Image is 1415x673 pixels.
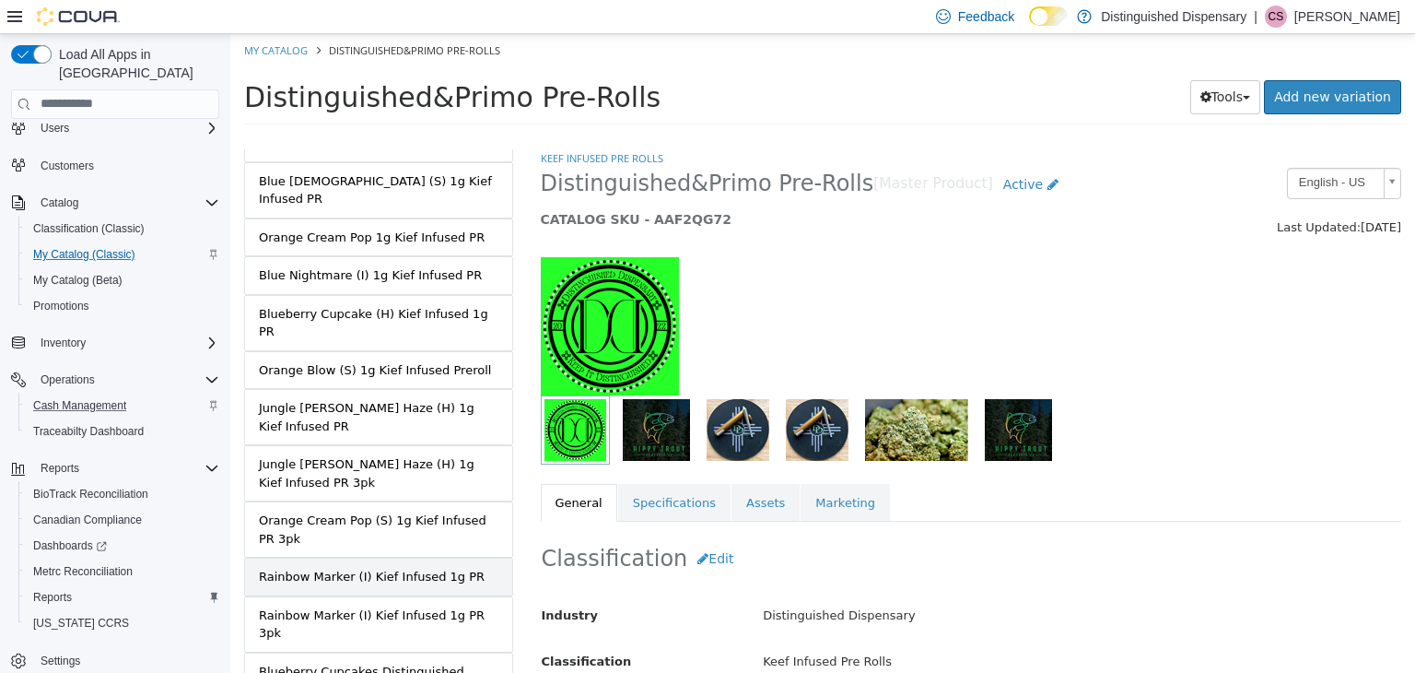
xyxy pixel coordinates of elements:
[519,612,1184,644] div: Keef Infused Pre Rolls
[26,395,134,417] a: Cash Management
[1294,6,1400,28] p: [PERSON_NAME]
[4,115,227,141] button: Users
[14,47,430,79] span: Distinguished&Primo Pre-Rolls
[33,332,93,354] button: Inventory
[1047,186,1130,200] span: Last Updated:
[41,121,69,136] span: Users
[37,7,120,26] img: Cova
[18,610,227,636] button: [US_STATE] CCRS
[18,507,227,533] button: Canadian Compliance
[33,564,133,579] span: Metrc Reconciliation
[33,649,219,672] span: Settings
[26,269,219,291] span: My Catalog (Beta)
[26,612,219,634] span: Washington CCRS
[1254,6,1257,28] p: |
[26,535,219,557] span: Dashboards
[310,450,387,489] a: General
[26,295,219,317] span: Promotions
[29,421,268,457] div: Jungle [PERSON_NAME] Haze (H) 1g Kief Infused PR 3pk
[26,218,152,240] a: Classification (Classic)
[26,483,219,505] span: BioTrack Reconciliation
[501,450,569,489] a: Assets
[41,336,86,350] span: Inventory
[26,483,156,505] a: BioTrack Reconciliation
[1269,6,1284,28] span: CS
[26,395,219,417] span: Cash Management
[26,218,219,240] span: Classification (Classic)
[33,221,145,236] span: Classification (Classic)
[310,177,949,194] h5: CATALOG SKU - AAF2QG72
[1058,135,1146,163] span: English - US
[33,369,219,391] span: Operations
[1265,6,1287,28] div: Chris Schramm
[41,654,80,668] span: Settings
[311,574,368,588] span: Industry
[18,481,227,507] button: BioTrack Reconciliation
[18,559,227,584] button: Metrc Reconciliation
[26,420,151,443] a: Traceabilty Dashboard
[26,586,219,608] span: Reports
[33,299,89,313] span: Promotions
[14,9,77,23] a: My Catalog
[26,586,79,608] a: Reports
[33,590,72,605] span: Reports
[18,533,227,559] a: Dashboards
[1034,46,1171,80] a: Add new variation
[41,461,79,476] span: Reports
[18,216,227,242] button: Classification (Classic)
[29,138,268,174] div: Blue [DEMOGRAPHIC_DATA] (S) 1g Kief Infused PR
[4,152,227,179] button: Customers
[18,242,227,267] button: My Catalog (Classic)
[311,508,1171,542] h2: Classification
[958,7,1014,26] span: Feedback
[643,143,763,158] small: [Master Product]
[26,295,97,317] a: Promotions
[26,561,140,583] a: Metrc Reconciliation
[26,420,219,443] span: Traceabilty Dashboard
[29,271,268,307] div: Blueberry Cupcake (H) Kief Infused 1g PR
[26,561,219,583] span: Metrc Reconciliation
[519,566,1184,598] div: Distinguished Dispensary
[33,155,101,177] a: Customers
[41,372,95,387] span: Operations
[388,450,500,489] a: Specifications
[99,9,270,23] span: Distinguished&Primo Pre-Rolls
[1029,6,1068,26] input: Dark Mode
[773,143,813,158] span: Active
[33,457,87,479] button: Reports
[33,247,135,262] span: My Catalog (Classic)
[33,513,142,527] span: Canadian Compliance
[26,269,130,291] a: My Catalog (Beta)
[18,584,227,610] button: Reports
[29,195,254,213] div: Orange Cream Pop 1g Kief Infused PR
[33,192,86,214] button: Catalog
[4,367,227,393] button: Operations
[960,46,1031,80] button: Tools
[26,509,219,531] span: Canadian Compliance
[310,136,644,164] span: Distinguished&Primo Pre-Rolls
[29,478,268,514] div: Orange Cream Pop (S) 1g Kief Infused PR 3pk
[26,535,114,557] a: Dashboards
[33,273,123,288] span: My Catalog (Beta)
[4,455,227,481] button: Reports
[29,629,268,665] div: Blueberry Cupcakes Distinguished Infused 1.2g Preroll
[1101,6,1246,28] p: Distinguished Dispensary
[311,620,402,634] span: Classification
[29,534,254,552] div: Rainbow Marker (I) Kief Infused 1g PR
[33,487,148,502] span: BioTrack Reconciliation
[26,612,136,634] a: [US_STATE] CCRS
[33,650,88,672] a: Settings
[41,195,78,210] span: Catalog
[33,117,219,139] span: Users
[33,117,76,139] button: Users
[29,327,261,346] div: Orange Blow (S) 1g Kief Infused Preroll
[1130,186,1171,200] span: [DATE]
[4,190,227,216] button: Catalog
[33,616,129,631] span: [US_STATE] CCRS
[29,365,268,401] div: Jungle [PERSON_NAME] Haze (H) 1g Kief Infused PR
[310,223,449,361] img: 150
[29,232,251,251] div: Blue Nightmare (I) 1g Kief Infused PR
[310,117,433,131] a: Keef Infused Pre Rolls
[33,332,219,354] span: Inventory
[1029,26,1030,27] span: Dark Mode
